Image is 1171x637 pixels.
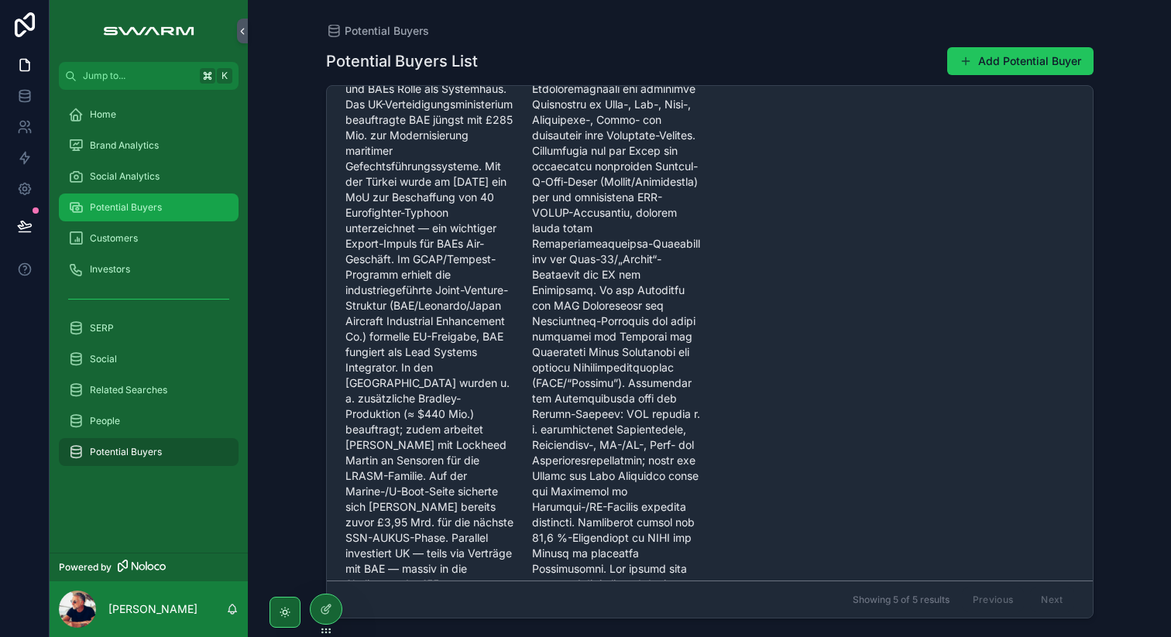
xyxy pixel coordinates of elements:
a: Potential Buyers [59,438,239,466]
img: App logo [95,19,201,43]
a: Potential Buyers [326,23,429,39]
span: SERP [90,322,114,334]
span: Brand Analytics [90,139,159,152]
a: People [59,407,239,435]
h1: Potential Buyers List [326,50,478,72]
span: People [90,415,120,427]
a: Social [59,345,239,373]
a: Investors [59,255,239,283]
span: Investors [90,263,130,276]
span: Social [90,353,117,365]
a: Social Analytics [59,163,239,190]
span: Potential Buyers [345,23,429,39]
a: Related Searches [59,376,239,404]
a: Powered by [50,553,248,581]
span: Customers [90,232,138,245]
span: Related Searches [90,384,167,396]
a: Home [59,101,239,128]
span: K [218,70,231,82]
span: Home [90,108,116,121]
span: Potential Buyers [90,446,162,458]
a: Customers [59,224,239,252]
button: Add Potential Buyer [947,47,1094,75]
span: Jump to... [83,70,194,82]
div: scrollable content [50,90,248,486]
p: [PERSON_NAME] [108,601,197,617]
span: Potential Buyers [90,201,162,214]
span: Mehrere aktuelle Abschlüsse unterstreichen die Nachfrage und BAEs Rolle als Systemhaus. Das UK-Ve... [345,50,513,623]
span: Showing 5 of 5 results [853,594,950,606]
a: Brand Analytics [59,132,239,159]
a: Potential Buyers [59,193,239,221]
span: Powered by [59,561,112,574]
a: SERP [59,314,239,342]
button: Jump to...K [59,62,239,90]
span: Social Analytics [90,170,160,183]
